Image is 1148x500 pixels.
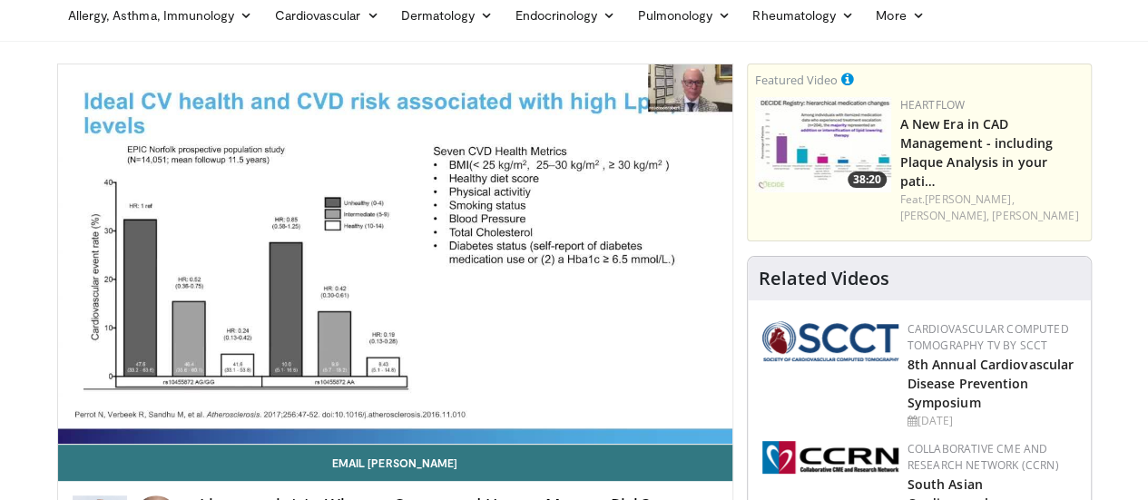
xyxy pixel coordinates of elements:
div: [DATE] [908,413,1076,429]
img: 738d0e2d-290f-4d89-8861-908fb8b721dc.150x105_q85_crop-smart_upscale.jpg [755,97,891,192]
video-js: Video Player [58,64,732,445]
a: 38:20 [755,97,891,192]
span: 38:20 [848,172,887,188]
a: A New Era in CAD Management - including Plaque Analysis in your pati… [900,115,1053,190]
a: 8th Annual Cardiovascular Disease Prevention Symposium [908,356,1074,411]
a: Heartflow [900,97,966,113]
a: [PERSON_NAME], [900,208,989,223]
h4: Related Videos [759,268,889,289]
a: Email [PERSON_NAME] [58,445,732,481]
div: Feat. [900,191,1084,224]
small: Featured Video [755,72,838,88]
a: [PERSON_NAME], [925,191,1014,207]
a: [PERSON_NAME] [992,208,1078,223]
img: a04ee3ba-8487-4636-b0fb-5e8d268f3737.png.150x105_q85_autocrop_double_scale_upscale_version-0.2.png [762,441,898,474]
img: 51a70120-4f25-49cc-93a4-67582377e75f.png.150x105_q85_autocrop_double_scale_upscale_version-0.2.png [762,321,898,361]
a: Collaborative CME and Research Network (CCRN) [908,441,1059,473]
a: Cardiovascular Computed Tomography TV by SCCT [908,321,1069,353]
